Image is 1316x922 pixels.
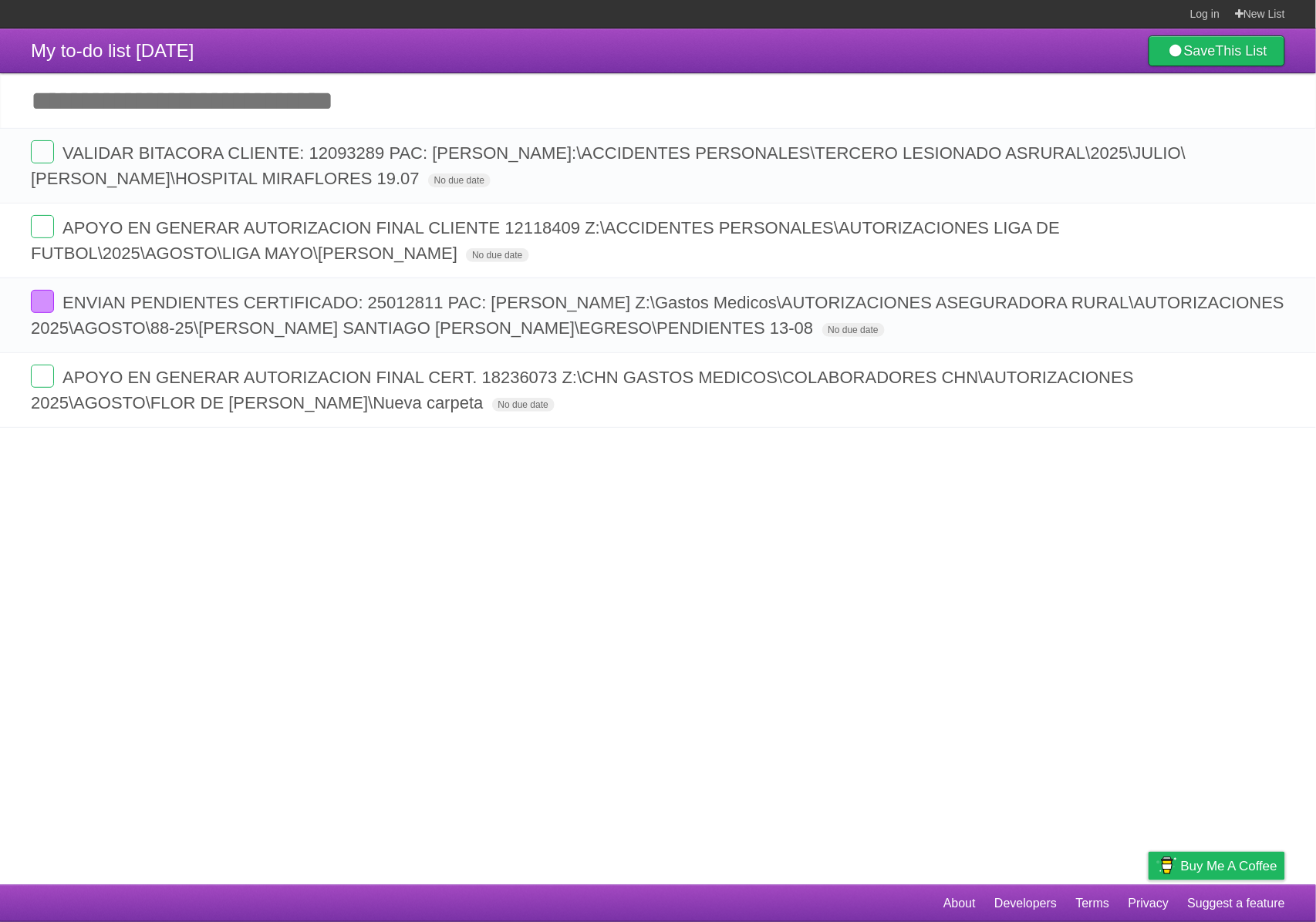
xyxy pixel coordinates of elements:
span: No due date [492,398,555,412]
label: Done [31,290,54,313]
label: Done [31,215,54,238]
span: No due date [466,248,528,262]
a: Privacy [1129,889,1169,918]
b: This List [1216,43,1267,59]
span: No due date [428,173,491,187]
label: Done [31,365,54,388]
a: About [943,889,976,918]
a: Terms [1076,889,1110,918]
span: My to-do list [DATE] [31,40,194,61]
span: Buy me a coffee [1181,853,1277,880]
img: Buy me a coffee [1156,853,1177,879]
span: APOYO EN GENERAR AUTORIZACION FINAL CLIENTE 12118409 Z:\ACCIDENTES PERSONALES\AUTORIZACIONES LIGA... [31,218,1060,263]
a: SaveThis List [1149,35,1285,66]
span: ENVIAN PENDIENTES CERTIFICADO: 25012811 PAC: [PERSON_NAME] Z:\Gastos Medicos\AUTORIZACIONES ASEGU... [31,293,1284,338]
a: Suggest a feature [1188,889,1285,918]
label: Done [31,140,54,163]
a: Buy me a coffee [1149,852,1285,880]
span: APOYO EN GENERAR AUTORIZACION FINAL CERT. 18236073 Z:\CHN GASTOS MEDICOS\COLABORADORES CHN\AUTORI... [31,368,1134,412]
span: VALIDAR BITACORA CLIENTE: 12093289 PAC: [PERSON_NAME]:\ACCIDENTES PERSONALES\TERCERO LESIONADO AS... [31,143,1186,188]
span: No due date [822,323,885,337]
a: Developers [994,889,1057,918]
